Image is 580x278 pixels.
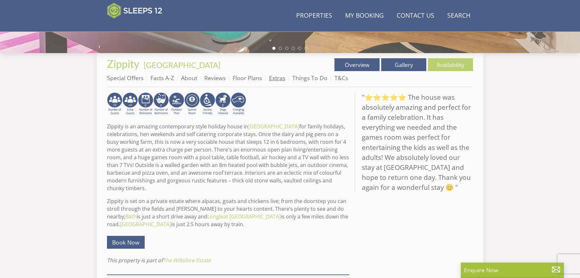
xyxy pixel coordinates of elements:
p: Zippity is an amazing contemporary style holiday house in for family holidays, celebrations, hen ... [107,123,349,192]
img: AD_4nXdmwCQHKAiIjYDk_1Dhq-AxX3fyYPYaVgX942qJE-Y7he54gqc0ybrIGUg6Qr_QjHGl2FltMhH_4pZtc0qV7daYRc31h... [153,92,169,116]
a: Longleat [GEOGRAPHIC_DATA] [207,213,281,220]
span: - [141,60,220,69]
a: [GEOGRAPHIC_DATA] [248,123,299,130]
a: Search [445,9,473,23]
iframe: Customer reviews powered by Trustpilot [104,23,171,28]
a: Gallery [381,58,426,71]
img: AD_4nXeyNBIiEViFqGkFxeZn-WxmRvSobfXIejYCAwY7p4slR9Pvv7uWB8BWWl9Rip2DDgSCjKzq0W1yXMRj2G_chnVa9wg_L... [107,92,122,116]
img: Sleeps 12 [107,3,162,19]
a: Facts A-Z [150,74,174,82]
a: [GEOGRAPHIC_DATA] [144,60,220,69]
img: AD_4nXdbdvS9hg4Z4a_Sc2eRf7hvmfCn3BSuImk78KzyAr7NttFLJLh-QSMFT7OMNXuvIj9fwIt4dOgpcg734rQCWJtnREsyC... [122,92,138,116]
p: Zippity is set on a private estate where alpacas, goats and chickens live; from the doorstep you ... [107,197,349,228]
p: Enquire Now [464,266,561,274]
a: Overview [334,58,380,71]
img: AD_4nXcnT2OPG21WxYUhsl9q61n1KejP7Pk9ESVM9x9VetD-X_UXXoxAKaMRZGYNcSGiAsmGyKm0QlThER1osyFXNLmuYOVBV... [231,92,246,116]
a: Availability [428,58,473,71]
a: [GEOGRAPHIC_DATA] [120,221,171,228]
a: Contact Us [394,9,437,23]
a: Reviews [204,74,226,82]
a: Special Offers [107,74,143,82]
img: AD_4nXcBX9XWtisp1r4DyVfkhddle_VH6RrN3ygnUGrVnOmGqceGfhBv6nsUWs_M_dNMWm8jx42xDa-T6uhWOyA-wOI6XtUTM... [169,92,184,116]
a: The Wiltshire Estate [163,257,211,264]
a: Extras [269,74,285,82]
a: Properties [294,9,335,23]
a: My Booking [343,9,386,23]
img: AD_4nXe7_8LrJK20fD9VNWAdfykBvHkWcczWBt5QOadXbvIwJqtaRaRf-iI0SeDpMmH1MdC9T1Vy22FMXzzjMAvSuTB5cJ7z5... [215,92,231,116]
blockquote: "⭐⭐⭐⭐⭐ The house was absolutely amazing and perfect for a family celebration. It has everything w... [354,92,473,193]
span: Zippity [107,58,139,70]
img: AD_4nXdrZMsjcYNLGsKuA84hRzvIbesVCpXJ0qqnwZoX5ch9Zjv73tWe4fnFRs2gJ9dSiUubhZXckSJX_mqrZBmYExREIfryF... [184,92,200,116]
a: Floor Plans [233,74,262,82]
a: Book Now [107,236,145,248]
img: AD_4nXe3VD57-M2p5iq4fHgs6WJFzKj8B0b3RcPFe5LKK9rgeZlFmFoaMJPsJOOJzc7Q6RMFEqsjIZ5qfEJu1txG3QLmI_2ZW... [200,92,215,116]
a: T&Cs [334,74,348,82]
em: This property is part of [107,257,211,264]
a: About [181,74,197,82]
img: AD_4nXfRzBlt2m0mIteXDhAcJCdmEApIceFt1SPvkcB48nqgTZkfMpQlDmULa47fkdYiHD0skDUgcqepViZHFLjVKS2LWHUqM... [138,92,153,116]
a: Bath [125,213,137,220]
a: Things To Do [292,74,327,82]
a: Zippity [107,58,141,70]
